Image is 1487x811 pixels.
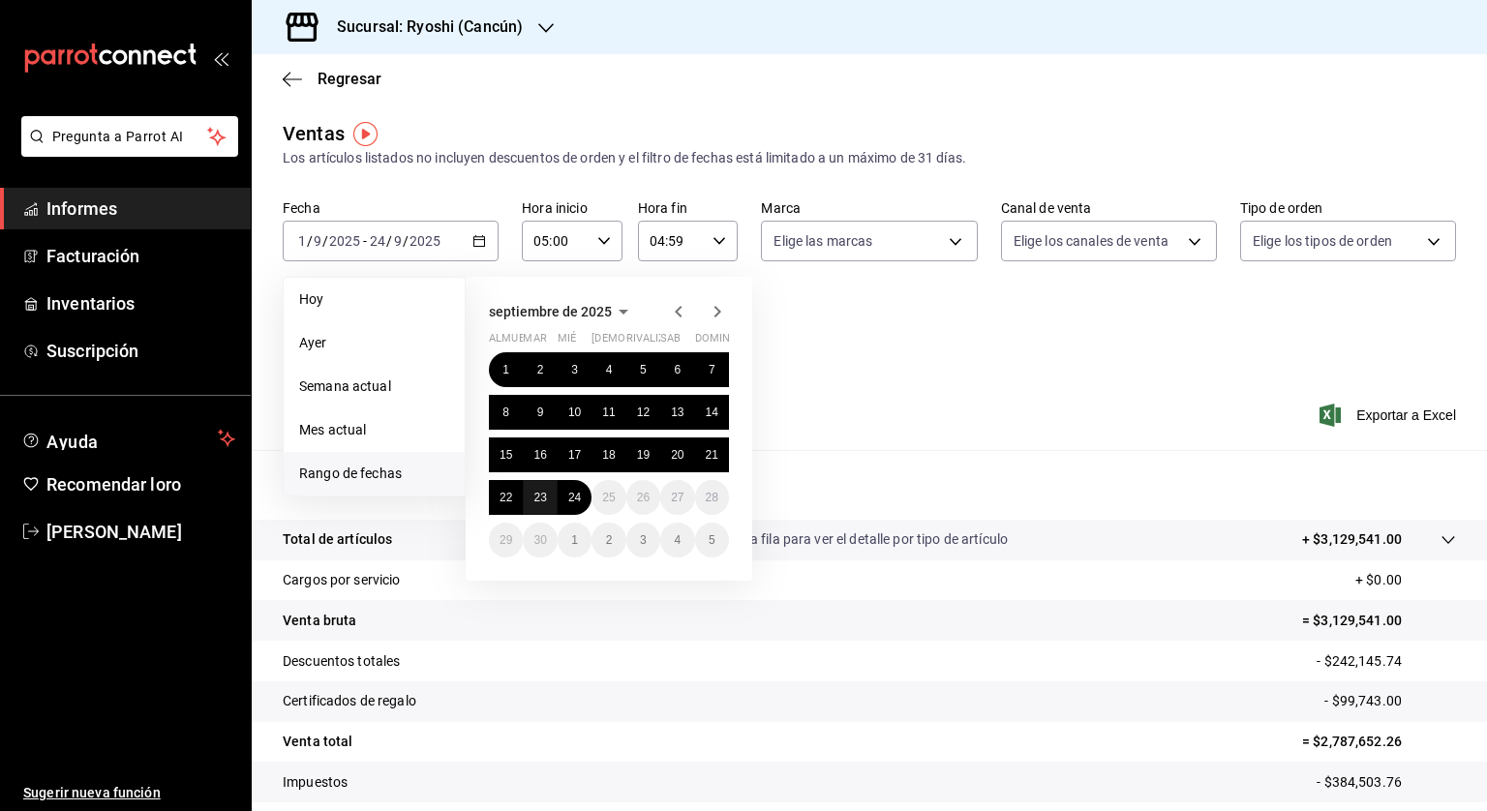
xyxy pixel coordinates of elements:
[386,233,392,249] font: /
[695,523,729,557] button: 5 de octubre de 2025
[523,352,557,387] button: 2 de septiembre de 2025
[695,480,729,515] button: 28 de septiembre de 2025
[660,480,694,515] button: 27 de septiembre de 2025
[353,122,378,146] button: Marcador de información sobre herramientas
[626,395,660,430] button: 12 de septiembre de 2025
[602,491,615,504] font: 25
[1001,200,1092,216] font: Canal de venta
[774,233,872,249] font: Elige las marcas
[606,533,613,547] font: 2
[558,332,576,352] abbr: miércoles
[640,533,647,547] abbr: 3 de octubre de 2025
[568,448,581,462] abbr: 17 de septiembre de 2025
[660,523,694,557] button: 4 de octubre de 2025
[46,522,182,542] font: [PERSON_NAME]
[626,352,660,387] button: 5 de septiembre de 2025
[489,523,523,557] button: 29 de septiembre de 2025
[674,533,681,547] abbr: 4 de octubre de 2025
[21,116,238,157] button: Pregunta a Parrot AI
[709,533,715,547] abbr: 5 de octubre de 2025
[489,480,523,515] button: 22 de septiembre de 2025
[637,405,650,419] abbr: 12 de septiembre de 2025
[537,405,544,419] font: 9
[558,332,576,345] font: mié
[500,533,512,547] font: 29
[674,533,681,547] font: 4
[318,70,381,88] font: Regresar
[533,491,546,504] abbr: 23 de septiembre de 2025
[299,335,327,350] font: Ayer
[606,363,613,376] font: 4
[558,352,592,387] button: 3 de septiembre de 2025
[706,448,718,462] font: 21
[571,533,578,547] abbr: 1 de octubre de 2025
[660,332,681,345] font: sab
[592,480,625,515] button: 25 de septiembre de 2025
[660,352,694,387] button: 6 de septiembre de 2025
[592,332,706,345] font: [DEMOGRAPHIC_DATA]
[46,246,139,266] font: Facturación
[337,17,523,36] font: Sucursal: Ryoshi (Cancún)
[709,363,715,376] font: 7
[533,448,546,462] abbr: 16 de septiembre de 2025
[283,613,356,628] font: Venta bruta
[640,363,647,376] abbr: 5 de septiembre de 2025
[638,200,687,216] font: Hora fin
[522,200,587,216] font: Hora inicio
[500,491,512,504] abbr: 22 de septiembre de 2025
[283,70,381,88] button: Regresar
[369,233,386,249] input: --
[489,332,546,345] font: almuerzo
[660,332,681,352] abbr: sábado
[299,291,323,307] font: Hoy
[489,437,523,472] button: 15 de septiembre de 2025
[695,332,742,345] font: dominio
[640,363,647,376] font: 5
[1356,407,1456,423] font: Exportar a Excel
[671,491,683,504] font: 27
[283,122,345,145] font: Ventas
[686,531,1008,547] font: Da clic en la fila para ver el detalle por tipo de artículo
[1302,734,1402,749] font: = $2,787,652.26
[537,363,544,376] abbr: 2 de septiembre de 2025
[502,363,509,376] abbr: 1 de septiembre de 2025
[409,233,441,249] input: ----
[523,437,557,472] button: 16 de septiembre de 2025
[283,531,392,547] font: Total de artículos
[489,352,523,387] button: 1 de septiembre de 2025
[695,437,729,472] button: 21 de septiembre de 2025
[533,533,546,547] abbr: 30 de septiembre de 2025
[283,150,966,165] font: Los artículos listados no incluyen descuentos de orden y el filtro de fechas está limitado a un m...
[523,332,546,345] font: mar
[706,405,718,419] abbr: 14 de septiembre de 2025
[671,405,683,419] font: 13
[695,332,742,352] abbr: domingo
[568,405,581,419] abbr: 10 de septiembre de 2025
[313,233,322,249] input: --
[500,448,512,462] abbr: 15 de septiembre de 2025
[606,363,613,376] abbr: 4 de septiembre de 2025
[695,352,729,387] button: 7 de septiembre de 2025
[403,233,409,249] font: /
[592,395,625,430] button: 11 de septiembre de 2025
[695,395,729,430] button: 14 de septiembre de 2025
[674,363,681,376] abbr: 6 de septiembre de 2025
[571,533,578,547] font: 1
[602,448,615,462] abbr: 18 de septiembre de 2025
[709,533,715,547] font: 5
[489,332,546,352] abbr: lunes
[671,491,683,504] abbr: 27 de septiembre de 2025
[500,533,512,547] abbr: 29 de septiembre de 2025
[671,405,683,419] abbr: 13 de septiembre de 2025
[706,491,718,504] font: 28
[637,491,650,504] font: 26
[533,448,546,462] font: 16
[592,352,625,387] button: 4 de septiembre de 2025
[46,432,99,452] font: Ayuda
[637,405,650,419] font: 12
[606,533,613,547] abbr: 2 de octubre de 2025
[637,491,650,504] abbr: 26 de septiembre de 2025
[592,332,706,352] abbr: jueves
[626,332,680,345] font: rivalizar
[502,363,509,376] font: 1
